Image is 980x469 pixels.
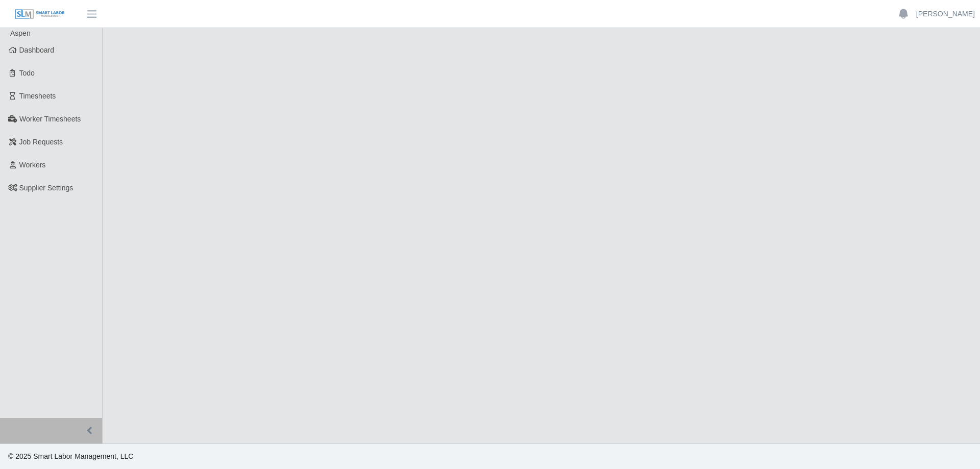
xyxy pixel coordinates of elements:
span: © 2025 Smart Labor Management, LLC [8,452,133,460]
a: [PERSON_NAME] [916,9,975,19]
span: Timesheets [19,92,56,100]
span: Dashboard [19,46,55,54]
span: Aspen [10,29,31,37]
span: Supplier Settings [19,184,73,192]
span: Workers [19,161,46,169]
img: SLM Logo [14,9,65,20]
span: Todo [19,69,35,77]
span: Job Requests [19,138,63,146]
span: Worker Timesheets [19,115,81,123]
